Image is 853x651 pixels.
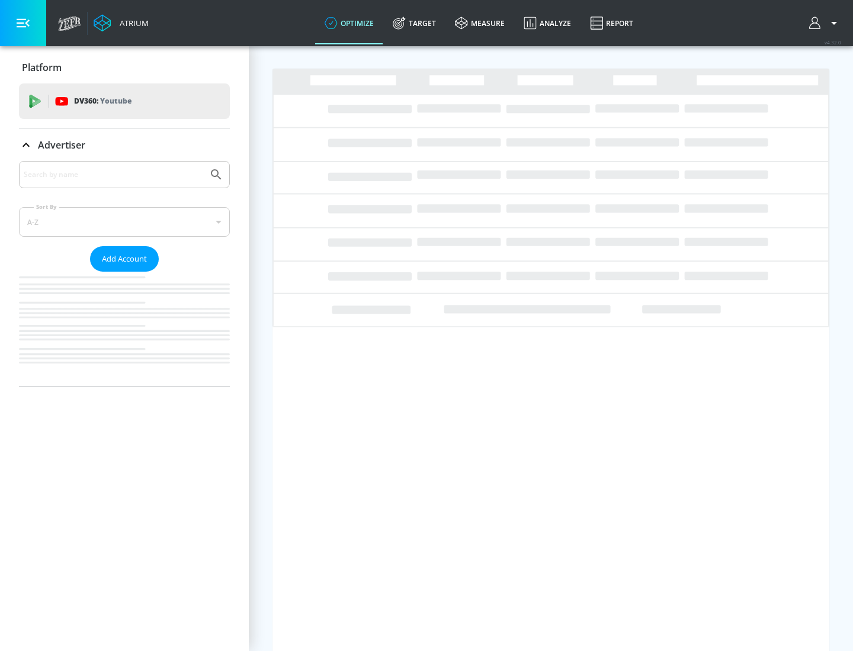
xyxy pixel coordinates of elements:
a: Analyze [514,2,581,44]
p: DV360: [74,95,132,108]
p: Advertiser [38,138,85,152]
p: Youtube [100,95,132,107]
div: Advertiser [19,161,230,386]
div: Platform [19,51,230,84]
p: Platform [22,61,62,74]
nav: list of Advertiser [19,272,230,386]
input: Search by name [24,167,203,182]
a: Atrium [94,14,149,32]
a: Target [383,2,445,44]
a: Report [581,2,643,44]
div: Atrium [115,18,149,28]
div: DV360: Youtube [19,83,230,119]
label: Sort By [34,203,59,211]
span: Add Account [102,252,147,266]
span: v 4.32.0 [825,39,841,46]
div: A-Z [19,207,230,237]
a: optimize [315,2,383,44]
button: Add Account [90,246,159,272]
div: Advertiser [19,128,230,162]
a: measure [445,2,514,44]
